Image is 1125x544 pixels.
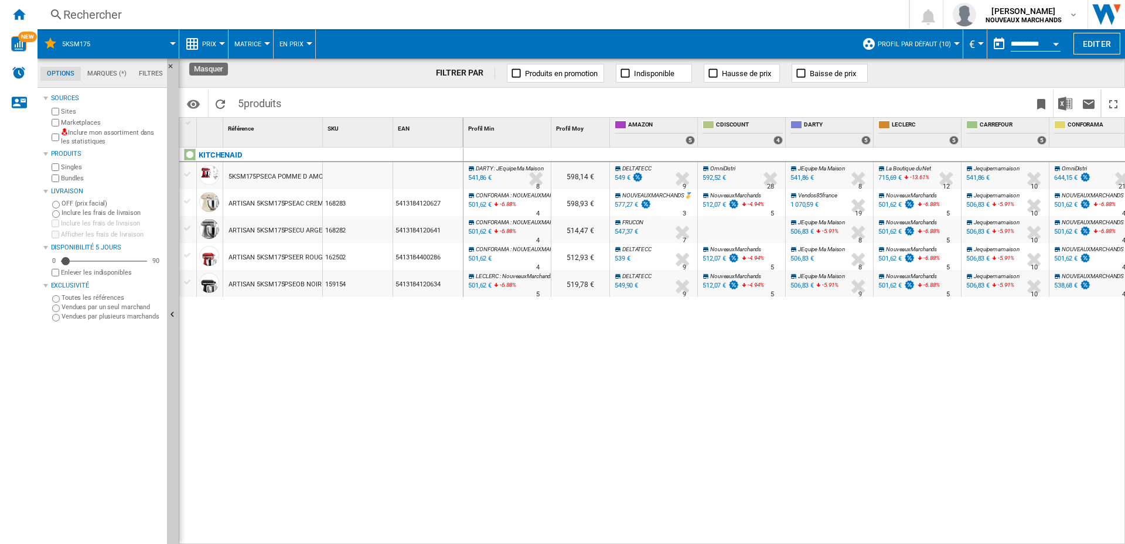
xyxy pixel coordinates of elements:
span: € [969,38,975,50]
label: Sites [61,107,162,116]
div: 501,62 € [1052,199,1091,211]
label: Singles [61,163,162,172]
input: Inclure les frais de livraison [52,220,59,227]
div: 541,86 € [964,172,990,184]
i: % [499,226,506,240]
div: 506,83 € [966,228,990,235]
span: Profil par défaut (10) [878,40,951,48]
div: 539 € [615,255,630,262]
div: 5413184400286 [393,243,463,270]
md-slider: Disponibilité [61,255,147,267]
span: Profil Moy [556,125,584,132]
div: 549 € [613,172,643,184]
div: Produits [51,149,162,159]
img: promotionV3.png [1079,226,1091,236]
div: 501,62 € [877,280,915,292]
div: 168283 [323,189,393,216]
div: 547,37 € [615,228,638,235]
i: % [746,253,754,267]
div: 644,15 € [1052,172,1091,184]
div: CARREFOUR 5 offers sold by CARREFOUR [964,118,1049,147]
div: 5413184120627 [393,189,463,216]
span: -6.88 [500,201,512,207]
span: CONFORAMA [476,246,509,252]
span: CONFORAMA [476,192,509,199]
div: 5413184120634 [393,270,463,297]
input: Bundles [52,175,59,182]
div: Délai de livraison : 4 jours [536,235,540,247]
div: Délai de livraison : 4 jours [536,208,540,220]
img: promotionV3.png [632,172,643,182]
i: % [1098,199,1105,213]
div: AMAZON 5 offers sold by AMAZON [612,118,697,147]
div: 501,62 € [877,199,915,211]
span: CDISCOUNT [716,121,783,131]
span: NEW [18,32,37,42]
span: -5.91 [998,228,1010,234]
img: promotionV3.png [1079,253,1091,263]
div: Sort None [396,118,463,136]
div: 501,62 € [878,201,902,208]
div: Délai de livraison : 19 jours [855,208,862,220]
button: 5KSM175 [62,29,102,59]
input: Afficher les frais de livraison [52,231,59,238]
div: 506,83 € [790,282,814,289]
div: ARTISAN 5KSM175PSEAC CREME [229,190,326,217]
div: 549 € [615,174,630,182]
i: % [909,172,916,186]
i: % [499,199,506,213]
button: Télécharger au format Excel [1054,90,1077,117]
button: Prix [202,29,222,59]
div: 5KSM175 [43,29,173,59]
div: 506,83 € [790,255,814,262]
button: Editer [1073,33,1120,54]
span: -6.88 [923,255,936,261]
div: 541,86 € [790,174,814,182]
span: OmniDistri [1062,165,1087,172]
img: alerts-logo.svg [12,66,26,80]
div: 501,62 € [878,228,902,235]
span: -6.88 [1099,201,1112,207]
span: -6.88 [923,228,936,234]
div: Prix [185,29,222,59]
div: 5 offers sold by DARTY [861,136,871,145]
div: Rechercher [63,6,878,23]
span: Profil Min [468,125,495,132]
div: Sort None [325,118,393,136]
i: % [997,226,1004,240]
span: : JEquipe Ma Maison [494,165,543,172]
span: FRUCON [622,219,643,225]
span: JEquipe Ma Maison [798,219,845,225]
span: DARTY [804,121,871,131]
label: Bundles [61,174,162,183]
span: : NOUVEAUXMARCHANDS [510,192,575,199]
span: EAN [398,125,410,132]
div: Délai de livraison : 5 jours [946,235,950,247]
div: Mise à jour : mercredi 24 septembre 2025 07:15 [466,226,492,238]
span: NOUVEAUXMARCHANDS🥇 [622,192,691,199]
img: promotionV3.png [1079,199,1091,209]
span: 5 [232,90,287,114]
div: 512,07 € [703,201,726,208]
div: Délai de livraison : 10 jours [1031,208,1038,220]
span: produits [244,97,281,110]
div: Délai de livraison : 8 jours [858,235,862,247]
div: Profil Min Sort None [466,118,551,136]
input: Afficher les frais de livraison [52,269,59,276]
button: Produits en promotion [507,64,604,83]
div: 592,52 € [701,172,726,184]
i: % [997,199,1004,213]
div: SKU Sort None [325,118,393,136]
span: -6.88 [500,228,512,234]
div: 506,83 € [964,280,990,292]
div: 506,83 € [966,282,990,289]
div: Délai de livraison : 28 jours [767,181,774,193]
div: Livraison [51,187,162,196]
div: 715,69 € [878,174,902,182]
img: mysite-not-bg-18x18.png [61,128,68,135]
div: Délai de livraison : 8 jours [858,181,862,193]
div: Sort None [199,118,223,136]
div: Délai de livraison : 5 jours [946,262,950,273]
div: 4 offers sold by CDISCOUNT [773,136,783,145]
div: 538,68 € [1054,282,1078,289]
